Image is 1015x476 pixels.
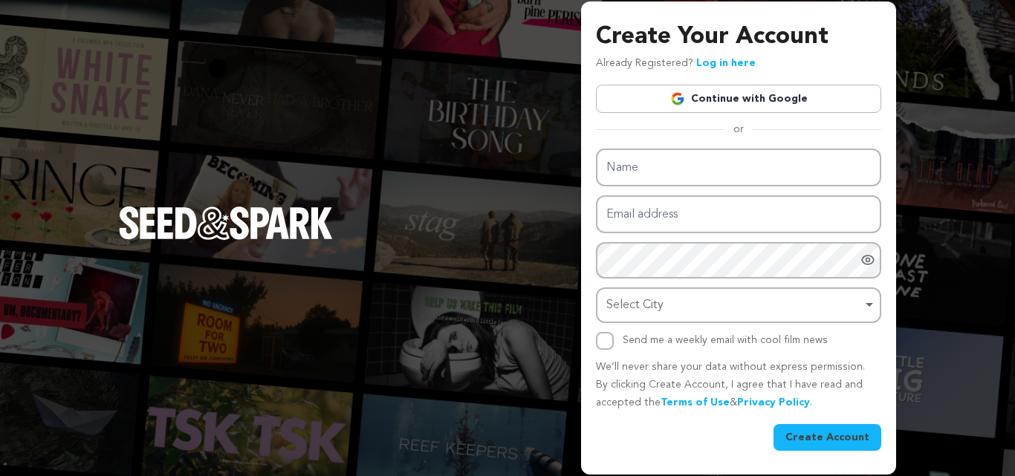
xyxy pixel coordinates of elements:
a: Seed&Spark Homepage [119,206,333,269]
input: Email address [596,195,881,233]
img: Google logo [670,91,685,106]
label: Send me a weekly email with cool film news [623,335,828,345]
a: Log in here [696,58,756,68]
p: We’ll never share your data without express permission. By clicking Create Account, I agree that ... [596,359,881,411]
span: or [724,122,753,137]
div: Select City [606,295,862,316]
p: Already Registered? [596,55,756,73]
h3: Create Your Account [596,19,881,55]
input: Name [596,149,881,186]
a: Terms of Use [661,397,730,408]
a: Show password as plain text. Warning: this will display your password on the screen. [860,252,875,267]
img: Seed&Spark Logo [119,206,333,239]
a: Privacy Policy [737,397,810,408]
a: Continue with Google [596,85,881,113]
button: Create Account [774,424,881,451]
